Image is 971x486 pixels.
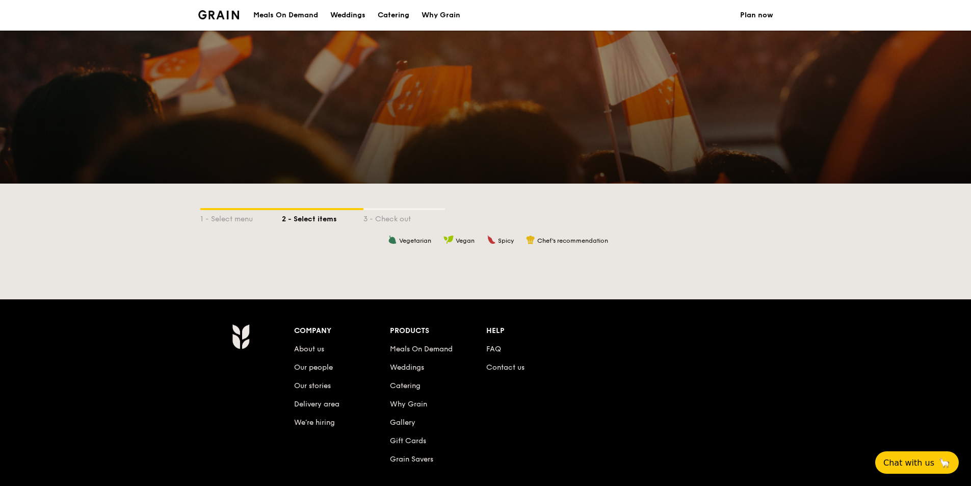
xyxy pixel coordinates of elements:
div: Help [486,324,583,338]
img: Grain [198,10,240,19]
a: Meals On Demand [390,345,453,353]
a: We’re hiring [294,418,335,427]
a: Weddings [390,363,424,372]
img: icon-spicy.37a8142b.svg [487,235,496,244]
div: Company [294,324,390,338]
img: icon-chef-hat.a58ddaea.svg [526,235,535,244]
a: Why Grain [390,400,427,408]
div: 1 - Select menu [200,210,282,224]
a: Our people [294,363,333,372]
span: Spicy [498,237,514,244]
a: Our stories [294,381,331,390]
a: Contact us [486,363,524,372]
a: Catering [390,381,421,390]
div: Products [390,324,486,338]
div: 2 - Select items [282,210,363,224]
a: Gallery [390,418,415,427]
span: Chef's recommendation [537,237,608,244]
span: Chat with us [883,458,934,468]
span: Vegetarian [399,237,431,244]
a: About us [294,345,324,353]
button: Chat with us🦙 [875,451,959,474]
a: Gift Cards [390,437,426,445]
a: FAQ [486,345,501,353]
img: icon-vegan.f8ff3823.svg [443,235,454,244]
span: 🦙 [938,457,951,469]
a: Logotype [198,10,240,19]
a: Grain Savers [390,455,433,464]
img: icon-vegetarian.fe4039eb.svg [388,235,397,244]
div: 3 - Check out [363,210,445,224]
a: Delivery area [294,400,339,408]
span: Vegan [456,237,475,244]
img: AYc88T3wAAAABJRU5ErkJggg== [232,324,250,349]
